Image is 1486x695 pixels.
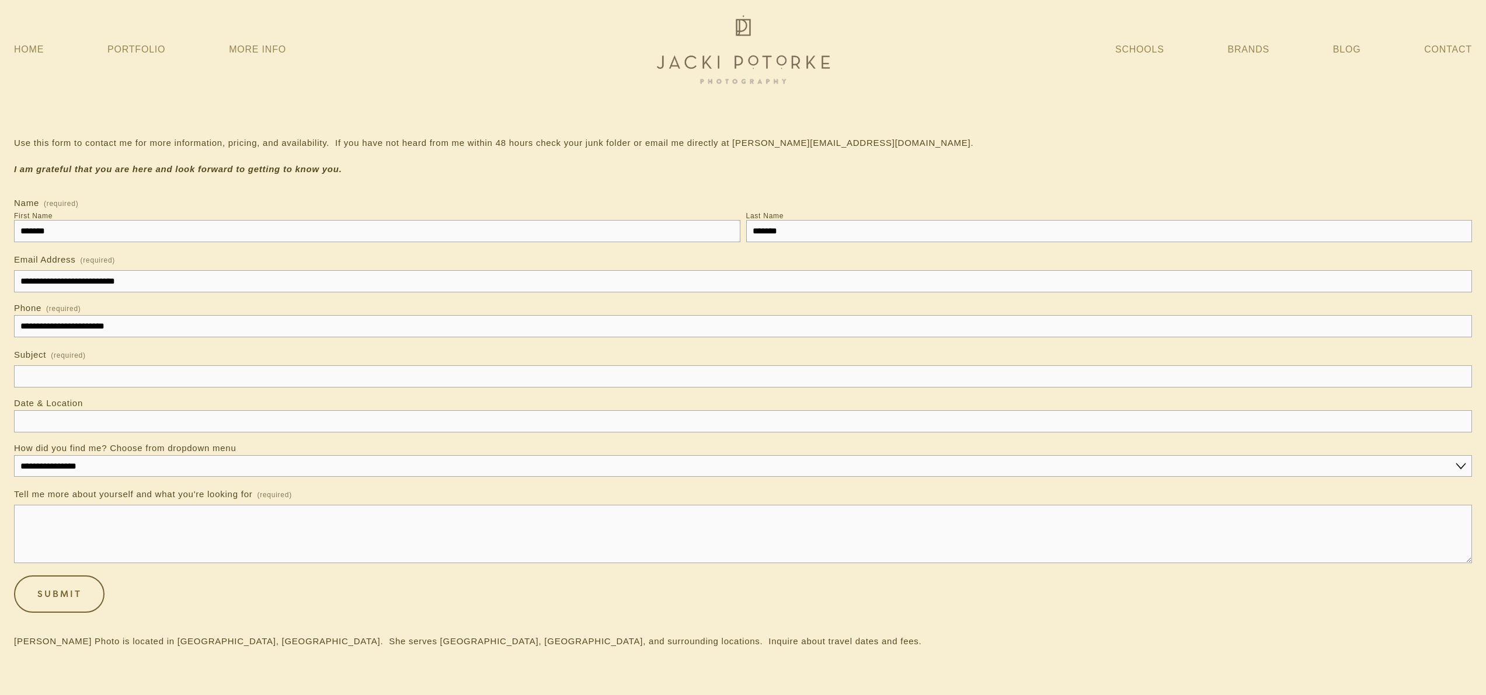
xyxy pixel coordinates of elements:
[14,164,342,174] em: I am grateful that you are here and look forward to getting to know you.
[1424,39,1472,60] a: Contact
[14,212,53,220] div: First Name
[14,489,252,499] span: Tell me more about yourself and what you're looking for
[14,455,1472,477] select: How did you find me? Choose from dropdown menu
[229,39,286,60] a: More Info
[51,348,86,363] span: (required)
[37,588,82,600] span: Submit
[44,200,79,207] span: (required)
[14,350,46,359] span: Subject
[14,254,76,264] span: Email Address
[14,633,1472,650] p: [PERSON_NAME] Photo is located in [GEOGRAPHIC_DATA], [GEOGRAPHIC_DATA]. She serves [GEOGRAPHIC_DA...
[14,39,44,60] a: Home
[81,253,116,268] span: (required)
[14,303,41,313] span: Phone
[14,398,83,408] span: Date & Location
[1115,39,1164,60] a: Schools
[746,212,784,220] div: Last Name
[1333,39,1361,60] a: Blog
[257,487,292,502] span: (required)
[14,575,105,613] button: SubmitSubmit
[650,12,837,87] img: Jacki Potorke Sacramento Family Photographer
[14,443,236,453] span: How did you find me? Choose from dropdown menu
[46,305,81,312] span: (required)
[14,134,1472,152] p: Use this form to contact me for more information, pricing, and availability. If you have not hear...
[1228,39,1269,60] a: Brands
[14,198,39,208] span: Name
[107,44,165,54] a: Portfolio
